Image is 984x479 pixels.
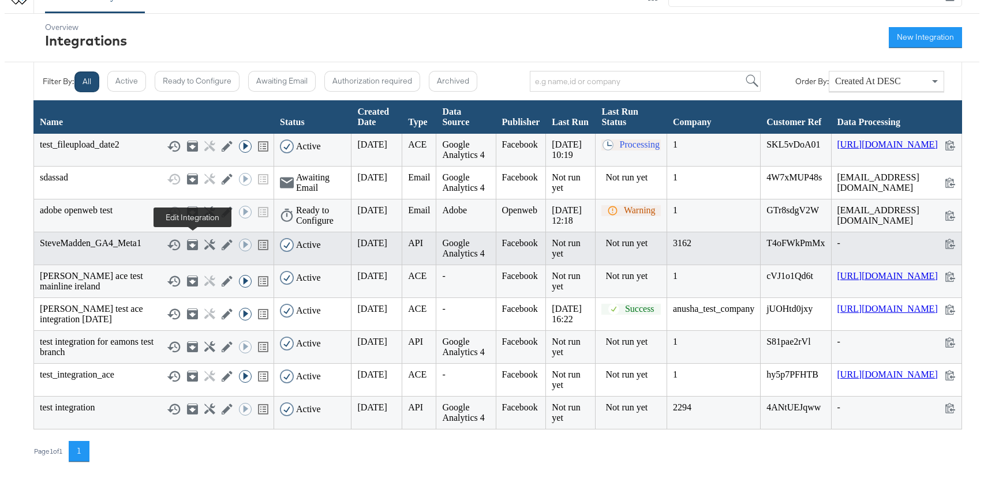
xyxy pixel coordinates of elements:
span: Openweb [502,205,537,215]
span: Facebook [502,369,538,379]
span: Google Analytics 4 [442,402,484,423]
svg: View missing tracking codes [256,139,270,153]
button: Authorization required [324,71,420,92]
span: [DATE] [357,139,387,149]
div: [EMAIL_ADDRESS][DOMAIN_NAME] [837,172,956,193]
span: Facebook [502,304,538,314]
a: [URL][DOMAIN_NAME] [837,369,938,380]
span: S81pae2rVl [766,337,810,346]
div: Not run yet [605,271,660,281]
th: Last Run Status [596,100,667,133]
div: Page 1 of 1 [33,447,63,455]
span: jUOHtd0jxy [766,304,813,314]
div: Not run yet [605,369,660,380]
div: Ready to Configure [296,205,345,226]
span: 1 [673,369,678,379]
span: Facebook [502,402,538,412]
button: Edit Integration [222,239,230,250]
th: Publisher [496,100,546,133]
span: Not run yet [552,271,580,291]
span: 4ANtUEJqww [766,402,821,412]
button: Ready to Configure [155,71,240,92]
div: test_integration_ace [40,369,268,383]
svg: View missing tracking codes [256,402,270,416]
div: test integration for eamons test branch [40,337,268,357]
a: [URL][DOMAIN_NAME] [837,271,938,282]
div: Active [296,141,321,152]
th: Type [402,100,436,133]
svg: View missing tracking codes [256,307,270,321]
div: Not run yet [605,337,660,347]
span: Email [408,172,430,182]
span: [DATE] [357,402,387,412]
div: test integration [40,402,268,416]
div: Warning [624,205,656,216]
span: Not run yet [552,369,580,390]
div: sdassad [40,172,268,186]
div: Overview [45,22,127,32]
span: Not run yet [552,238,580,258]
div: Filter By: [43,77,74,86]
th: Status [274,100,351,133]
span: cVJ1o1Qd6t [766,271,813,281]
span: ACE [408,304,426,314]
span: 4W7xMUP48s [766,172,822,182]
span: [DATE] [357,304,387,314]
div: Active [296,240,321,250]
span: Google Analytics 4 [442,172,484,193]
div: [PERSON_NAME] ace test mainline ireland [40,271,268,292]
div: Active [296,273,321,283]
span: API [408,337,423,346]
th: Created Date [351,100,402,133]
span: Facebook [502,337,538,346]
span: 1 [673,139,678,149]
span: Email [408,205,430,215]
div: Processing [620,139,660,150]
span: 3162 [673,238,691,248]
svg: View missing tracking codes [256,238,270,252]
span: ACE [408,139,426,149]
span: Not run yet [552,337,580,357]
div: Success [625,304,654,315]
div: [EMAIL_ADDRESS][DOMAIN_NAME] [837,205,956,226]
div: Not run yet [605,172,660,183]
span: Not run yet [552,402,580,423]
span: 1 [673,271,678,281]
button: Active [107,71,146,92]
div: SteveMadden_GA4_Meta1 [40,238,268,252]
div: Active [296,305,321,316]
div: Order By: [795,77,829,86]
span: 1 [673,205,678,215]
div: Active [296,338,321,349]
div: test_fileupload_date2 [40,139,268,153]
button: All [74,71,99,92]
span: Facebook [502,238,538,248]
div: Active [296,371,321,382]
span: [DATE] [357,172,387,182]
div: Integrations [45,32,127,49]
span: Adobe [442,205,467,215]
span: T4oFWkPmMx [766,238,825,248]
span: hy5p7PFHTB [766,369,818,379]
span: 1 [673,172,678,182]
span: Google Analytics 4 [442,238,484,258]
input: e.g name,id or company [530,71,761,92]
span: Created At DESC [835,76,901,86]
span: [DATE] [357,205,387,215]
span: anusha_test_company [673,304,754,314]
div: - [837,337,956,348]
span: - [442,369,445,379]
th: Company [667,100,760,133]
span: - [442,271,445,281]
span: API [408,238,423,248]
span: [DATE] [357,238,387,248]
span: Google Analytics 4 [442,139,484,160]
span: GTr8sdgV2W [766,205,819,215]
div: Active [296,404,321,414]
div: adobe openweb test [40,205,268,219]
span: [DATE] [357,337,387,346]
span: [DATE] 16:22 [552,304,582,324]
svg: View missing tracking codes [256,340,270,354]
span: SKL5vDoA01 [766,139,820,149]
span: [DATE] 10:19 [552,139,582,160]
